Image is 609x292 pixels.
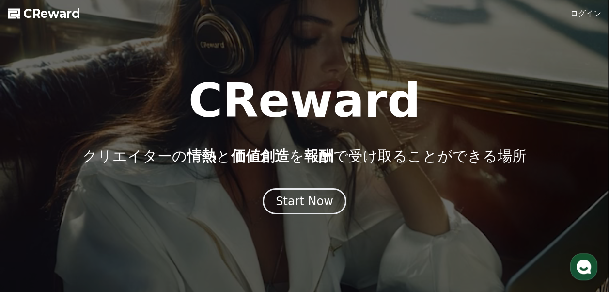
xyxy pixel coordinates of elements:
[304,147,333,164] span: 報酬
[263,198,346,207] a: Start Now
[276,194,333,209] div: Start Now
[231,147,289,164] span: 価値創造
[570,8,601,19] a: ログイン
[8,6,80,21] a: CReward
[188,78,421,124] h1: CReward
[23,6,80,21] span: CReward
[187,147,216,164] span: 情熱
[82,147,527,165] p: クリエイターの と を で受け取ることができる場所
[263,188,346,214] button: Start Now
